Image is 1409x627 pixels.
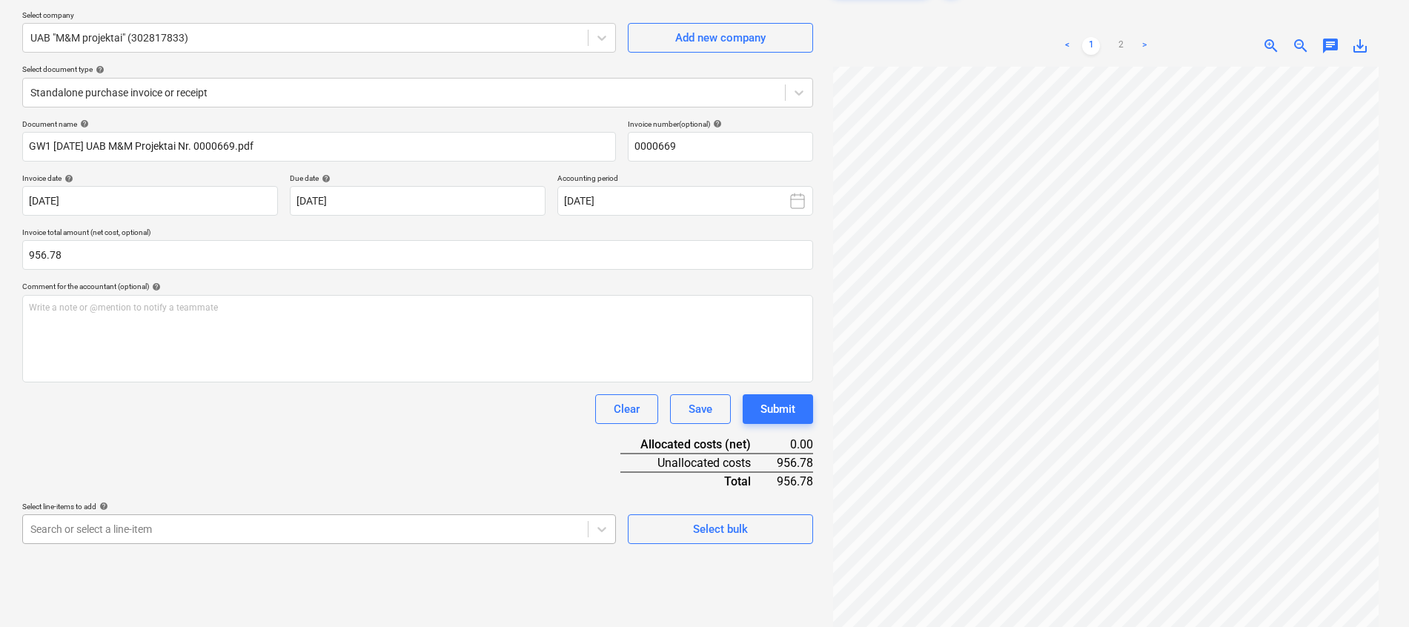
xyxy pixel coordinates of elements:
[710,119,722,128] span: help
[319,174,331,183] span: help
[775,436,813,454] div: 0.00
[620,454,775,472] div: Unallocated costs
[1351,37,1369,55] span: save_alt
[620,472,775,490] div: Total
[557,186,813,216] button: [DATE]
[1082,37,1100,55] a: Page 1 is your current page
[77,119,89,128] span: help
[22,228,813,240] p: Invoice total amount (net cost, optional)
[628,23,813,53] button: Add new company
[1322,37,1339,55] span: chat
[1058,37,1076,55] a: Previous page
[620,436,775,454] div: Allocated costs (net)
[22,173,278,183] div: Invoice date
[22,132,616,162] input: Document name
[614,399,640,419] div: Clear
[22,10,616,23] p: Select company
[775,454,813,472] div: 956.78
[22,502,616,511] div: Select line-items to add
[557,173,813,186] p: Accounting period
[689,399,712,419] div: Save
[760,399,795,419] div: Submit
[1136,37,1153,55] a: Next page
[290,186,546,216] input: Due date not specified
[670,394,731,424] button: Save
[628,132,813,162] input: Invoice number
[149,282,161,291] span: help
[628,514,813,544] button: Select bulk
[22,240,813,270] input: Invoice total amount (net cost, optional)
[93,65,105,74] span: help
[775,472,813,490] div: 956.78
[290,173,546,183] div: Due date
[22,282,813,291] div: Comment for the accountant (optional)
[22,119,616,129] div: Document name
[22,186,278,216] input: Invoice date not specified
[96,502,108,511] span: help
[1335,556,1409,627] iframe: Chat Widget
[675,28,766,47] div: Add new company
[743,394,813,424] button: Submit
[1262,37,1280,55] span: zoom_in
[1112,37,1130,55] a: Page 2
[628,119,813,129] div: Invoice number (optional)
[62,174,73,183] span: help
[595,394,658,424] button: Clear
[1292,37,1310,55] span: zoom_out
[693,520,748,539] div: Select bulk
[22,64,813,74] div: Select document type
